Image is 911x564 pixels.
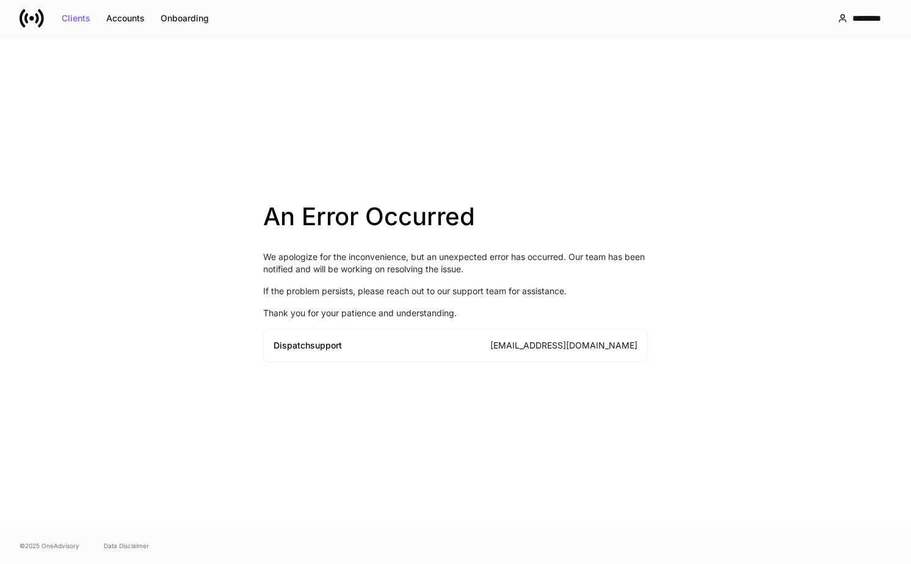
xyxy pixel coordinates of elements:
[104,541,149,551] a: Data Disclaimer
[263,307,648,329] p: Thank you for your patience and understanding.
[161,14,209,23] div: Onboarding
[490,340,637,350] a: [EMAIL_ADDRESS][DOMAIN_NAME]
[98,9,153,28] button: Accounts
[263,251,648,285] p: We apologize for the inconvenience, but an unexpected error has occurred. Our team has been notif...
[106,14,145,23] div: Accounts
[263,285,648,307] p: If the problem persists, please reach out to our support team for assistance.
[153,9,217,28] button: Onboarding
[274,339,342,352] div: Dispatch support
[62,14,90,23] div: Clients
[263,202,648,251] h2: An Error Occurred
[20,541,79,551] span: © 2025 OneAdvisory
[54,9,98,28] button: Clients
